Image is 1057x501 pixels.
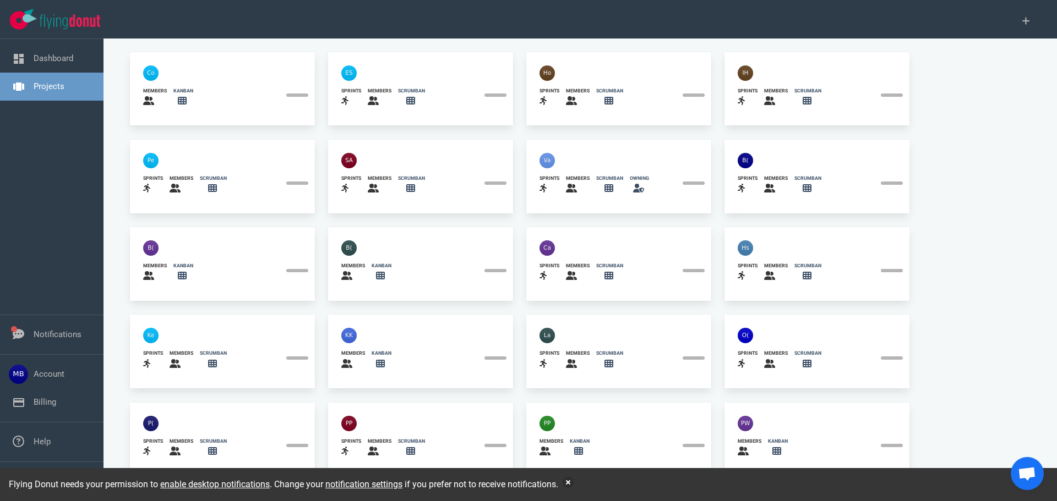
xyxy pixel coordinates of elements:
[143,262,167,283] a: members
[566,350,590,370] a: members
[596,350,623,357] div: scrumban
[398,87,425,95] div: scrumban
[341,87,361,95] div: sprints
[566,350,590,357] div: members
[738,175,758,182] div: sprints
[173,262,193,269] div: kanban
[341,350,365,357] div: members
[34,369,64,379] a: Account
[738,438,761,458] a: members
[170,350,193,370] a: members
[398,438,425,445] div: scrumban
[738,262,758,283] a: sprints
[738,262,758,269] div: sprints
[570,438,590,445] div: kanban
[34,53,73,63] a: Dashboard
[398,175,425,182] div: scrumban
[540,350,559,357] div: sprints
[143,350,163,357] div: sprints
[764,350,788,357] div: members
[596,262,623,269] div: scrumban
[143,240,159,256] img: 40
[341,65,357,81] img: 40
[368,175,391,195] a: members
[341,438,361,445] div: sprints
[372,262,391,269] div: kanban
[341,175,361,182] div: sprints
[540,65,555,81] img: 40
[540,87,559,108] a: sprints
[143,438,163,445] div: sprints
[170,175,193,182] div: members
[566,175,590,195] a: members
[341,328,357,343] img: 40
[566,87,590,108] a: members
[143,350,163,370] a: sprints
[738,416,753,431] img: 40
[341,438,361,458] a: sprints
[341,262,365,283] a: members
[540,153,555,168] img: 40
[738,240,753,256] img: 40
[170,438,193,458] a: members
[764,350,788,370] a: members
[738,328,753,343] img: 40
[372,350,391,357] div: kanban
[325,479,402,489] a: notification settings
[794,262,821,269] div: scrumban
[764,87,788,95] div: members
[341,416,357,431] img: 40
[368,438,391,458] a: members
[40,14,100,29] img: Flying Donut text logo
[143,438,163,458] a: sprints
[596,175,623,182] div: scrumban
[341,262,365,269] div: members
[200,175,227,182] div: scrumban
[143,87,167,108] a: members
[170,438,193,445] div: members
[368,438,391,445] div: members
[34,329,81,339] a: Notifications
[738,350,758,370] a: sprints
[34,437,51,447] a: Help
[540,262,559,283] a: sprints
[768,438,788,445] div: kanban
[738,175,758,195] a: sprints
[794,175,821,182] div: scrumban
[143,175,163,182] div: sprints
[764,175,788,182] div: members
[143,262,167,269] div: members
[1011,457,1044,490] div: Open de chat
[738,153,753,168] img: 40
[9,479,270,489] span: Flying Donut needs your permission to
[160,479,270,489] a: enable desktop notifications
[764,175,788,195] a: members
[143,153,159,168] img: 40
[738,87,758,108] a: sprints
[143,416,159,431] img: 40
[540,328,555,343] img: 40
[566,262,590,269] div: members
[368,87,391,108] a: members
[794,87,821,95] div: scrumban
[764,262,788,269] div: members
[738,438,761,445] div: members
[540,240,555,256] img: 40
[794,350,821,357] div: scrumban
[341,87,361,108] a: sprints
[34,397,56,407] a: Billing
[341,175,361,195] a: sprints
[200,350,227,357] div: scrumban
[270,479,558,489] span: . Change your if you prefer not to receive notifications.
[540,175,559,182] div: sprints
[566,262,590,283] a: members
[143,175,163,195] a: sprints
[630,175,649,182] div: owning
[540,416,555,431] img: 40
[738,350,758,357] div: sprints
[341,350,365,370] a: members
[143,65,159,81] img: 40
[34,81,64,91] a: Projects
[170,175,193,195] a: members
[540,438,563,445] div: members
